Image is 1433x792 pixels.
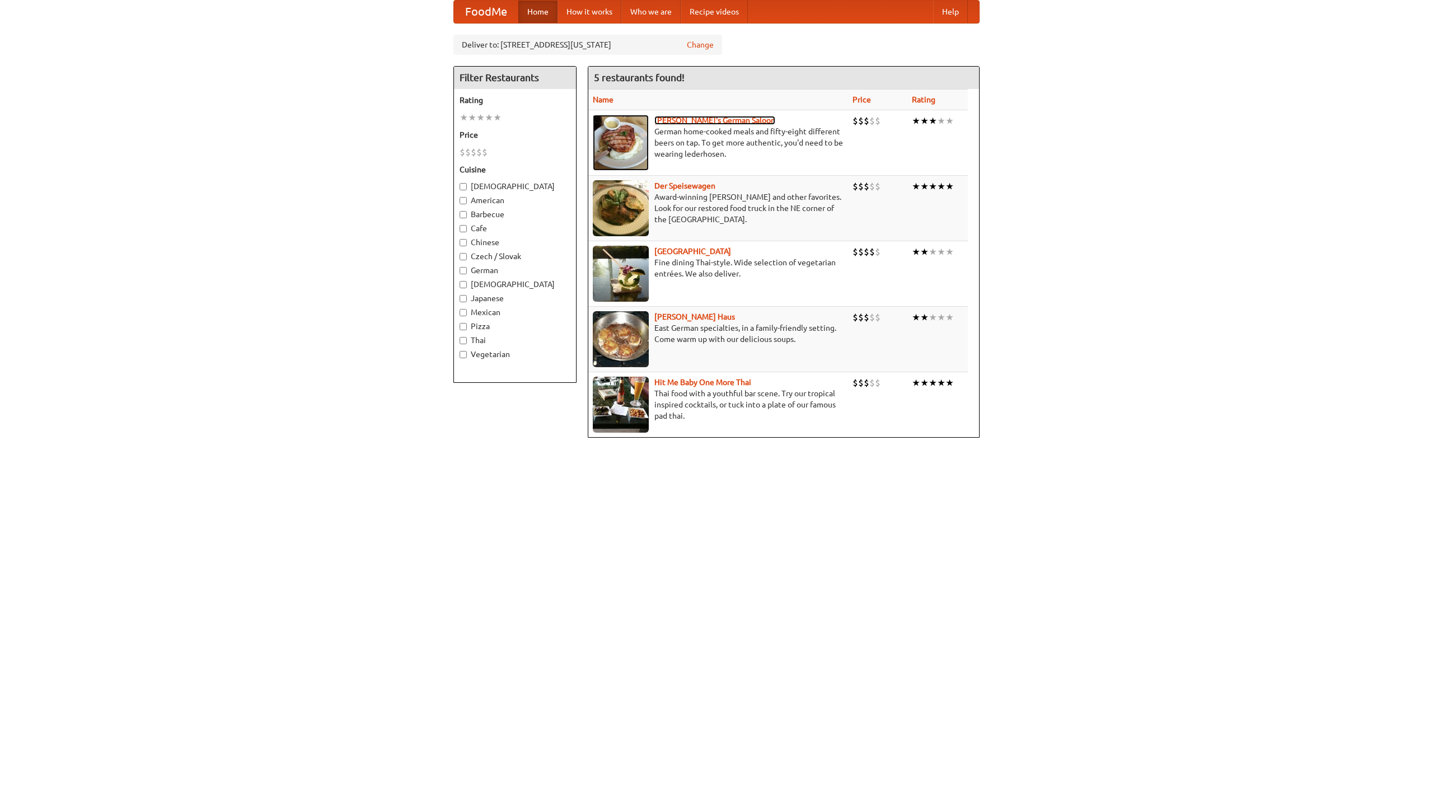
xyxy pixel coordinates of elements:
a: [PERSON_NAME]'s German Saloon [654,116,775,125]
li: ★ [929,180,937,193]
label: [DEMOGRAPHIC_DATA] [460,279,570,290]
label: Barbecue [460,209,570,220]
input: Chinese [460,239,467,246]
li: ★ [912,377,920,389]
li: ★ [937,180,945,193]
input: Thai [460,337,467,344]
input: Mexican [460,309,467,316]
li: ★ [912,311,920,324]
li: $ [853,246,858,258]
a: Name [593,95,614,104]
h5: Rating [460,95,570,106]
li: $ [869,180,875,193]
a: Recipe videos [681,1,748,23]
li: ★ [937,311,945,324]
li: $ [476,146,482,158]
label: Czech / Slovak [460,251,570,262]
li: ★ [493,111,502,124]
li: $ [465,146,471,158]
li: $ [864,180,869,193]
input: [DEMOGRAPHIC_DATA] [460,281,467,288]
li: $ [875,377,881,389]
input: Czech / Slovak [460,253,467,260]
label: Thai [460,335,570,346]
li: ★ [929,115,937,127]
p: East German specialties, in a family-friendly setting. Come warm up with our delicious soups. [593,322,844,345]
li: $ [482,146,488,158]
li: ★ [945,180,954,193]
a: [PERSON_NAME] Haus [654,312,735,321]
label: American [460,195,570,206]
li: $ [875,180,881,193]
li: ★ [945,311,954,324]
li: ★ [929,311,937,324]
a: FoodMe [454,1,518,23]
li: ★ [920,311,929,324]
li: $ [858,246,864,258]
label: [DEMOGRAPHIC_DATA] [460,181,570,192]
li: $ [869,115,875,127]
li: $ [853,115,858,127]
li: ★ [937,115,945,127]
li: $ [858,311,864,324]
a: Der Speisewagen [654,181,715,190]
input: American [460,197,467,204]
li: $ [875,115,881,127]
p: German home-cooked meals and fifty-eight different beers on tap. To get more authentic, you'd nee... [593,126,844,160]
input: Vegetarian [460,351,467,358]
li: ★ [929,246,937,258]
li: ★ [912,115,920,127]
li: $ [869,377,875,389]
label: Chinese [460,237,570,248]
h4: Filter Restaurants [454,67,576,89]
a: Hit Me Baby One More Thai [654,378,751,387]
li: ★ [945,246,954,258]
li: $ [858,377,864,389]
li: $ [853,377,858,389]
input: Japanese [460,295,467,302]
input: Cafe [460,225,467,232]
a: Rating [912,95,935,104]
p: Fine dining Thai-style. Wide selection of vegetarian entrées. We also deliver. [593,257,844,279]
li: ★ [945,377,954,389]
li: ★ [920,377,929,389]
li: $ [864,115,869,127]
b: [GEOGRAPHIC_DATA] [654,247,731,256]
img: babythai.jpg [593,377,649,433]
li: $ [853,311,858,324]
input: [DEMOGRAPHIC_DATA] [460,183,467,190]
input: Barbecue [460,211,467,218]
label: German [460,265,570,276]
li: $ [858,180,864,193]
li: $ [875,246,881,258]
li: ★ [937,246,945,258]
input: German [460,267,467,274]
li: ★ [937,377,945,389]
li: $ [471,146,476,158]
li: $ [869,246,875,258]
li: $ [853,180,858,193]
img: kohlhaus.jpg [593,311,649,367]
li: ★ [476,111,485,124]
a: Help [933,1,968,23]
p: Award-winning [PERSON_NAME] and other favorites. Look for our restored food truck in the NE corne... [593,191,844,225]
li: $ [864,311,869,324]
li: ★ [920,180,929,193]
a: Home [518,1,558,23]
li: ★ [912,246,920,258]
label: Japanese [460,293,570,304]
li: ★ [920,246,929,258]
img: speisewagen.jpg [593,180,649,236]
h5: Price [460,129,570,140]
h5: Cuisine [460,164,570,175]
a: Who we are [621,1,681,23]
li: $ [864,246,869,258]
label: Cafe [460,223,570,234]
label: Mexican [460,307,570,318]
a: How it works [558,1,621,23]
li: ★ [929,377,937,389]
ng-pluralize: 5 restaurants found! [594,72,685,83]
